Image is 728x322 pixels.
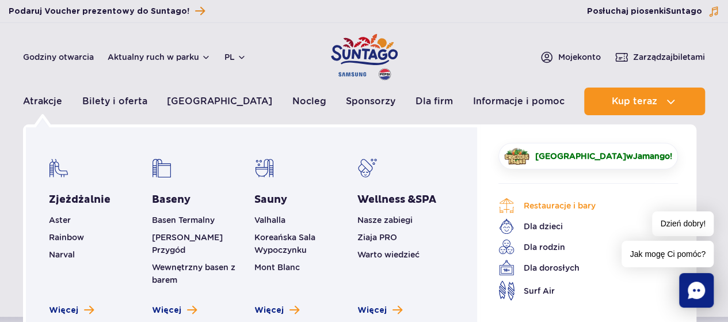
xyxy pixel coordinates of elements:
[254,215,285,225] a: Valhalla
[23,51,94,63] a: Godziny otwarcia
[224,51,246,63] button: pl
[49,305,78,316] span: Więcej
[357,250,420,259] a: Warto wiedzieć
[633,151,670,161] span: Jamango
[357,215,413,225] a: Nasze zabiegi
[498,239,661,255] a: Dla rodzin
[535,150,672,162] span: w !
[23,88,62,115] a: Atrakcje
[498,143,678,169] a: [GEOGRAPHIC_DATA]wJamango!
[292,88,326,115] a: Nocleg
[498,218,661,234] a: Dla dzieci
[49,215,71,225] a: Aster
[357,193,436,206] span: Wellness &
[622,241,714,267] span: Jak mogę Ci pomóc?
[540,50,601,64] a: Mojekonto
[633,51,705,63] span: Zarządzaj biletami
[152,305,181,316] span: Więcej
[82,88,147,115] a: Bilety i oferta
[416,88,453,115] a: Dla firm
[49,305,94,316] a: Zobacz więcej zjeżdżalni
[167,88,272,115] a: [GEOGRAPHIC_DATA]
[558,51,601,63] span: Moje konto
[679,273,714,308] div: Chat
[152,193,190,207] a: Baseny
[416,193,436,206] span: SPA
[254,193,287,207] a: Sauny
[346,88,395,115] a: Sponsorzy
[49,250,75,259] a: Narval
[152,263,235,285] a: Wewnętrzny basen z barem
[498,198,661,214] a: Restauracje i bary
[611,96,657,107] span: Kup teraz
[652,211,714,236] span: Dzień dobry!
[535,151,626,161] span: [GEOGRAPHIC_DATA]
[152,305,197,316] a: Zobacz więcej basenów
[357,305,402,316] a: Zobacz więcej Wellness & SPA
[498,281,661,301] a: Surf Air
[615,50,705,64] a: Zarządzajbiletami
[152,233,223,255] a: [PERSON_NAME] Przygód
[584,88,705,115] button: Kup teraz
[357,233,397,242] a: Ziaja PRO
[524,285,555,297] span: Surf Air
[49,233,84,242] a: Rainbow
[254,233,315,255] a: Koreańska Sala Wypoczynku
[254,305,284,316] span: Więcej
[108,52,211,62] button: Aktualny ruch w parku
[357,305,387,316] span: Więcej
[49,193,110,207] a: Zjeżdżalnie
[357,193,436,207] a: Wellness &SPA
[472,88,564,115] a: Informacje i pomoc
[152,215,215,225] a: Basen Termalny
[254,263,300,272] a: Mont Blanc
[254,305,299,316] a: Zobacz więcej saun
[498,260,661,276] a: Dla dorosłych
